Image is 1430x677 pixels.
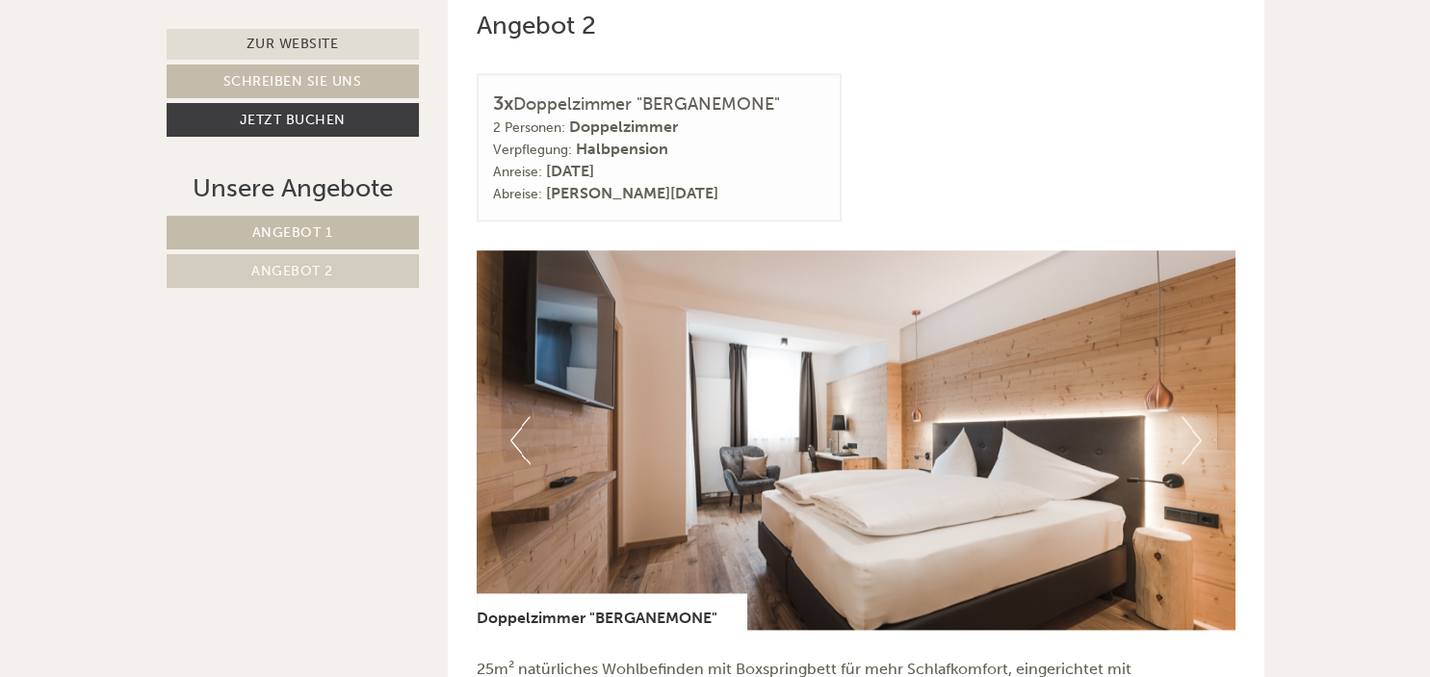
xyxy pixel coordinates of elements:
[510,416,531,464] button: Previous
[1182,416,1202,464] button: Next
[167,170,419,206] div: Unsere Angebote
[493,91,513,115] b: 3x
[477,8,596,43] div: Angebot 2
[252,224,333,241] span: Angebot 1
[493,142,572,158] small: Verpflegung:
[29,56,323,71] div: Hotel [GEOGRAPHIC_DATA]
[167,65,419,98] a: Schreiben Sie uns
[569,117,678,136] b: Doppelzimmer
[642,508,759,541] button: Senden
[477,250,1235,630] img: image
[167,29,419,60] a: Zur Website
[167,103,419,137] a: Jetzt buchen
[493,186,542,202] small: Abreise:
[251,263,333,279] span: Angebot 2
[576,140,668,158] b: Halbpension
[345,14,415,47] div: [DATE]
[493,119,565,136] small: 2 Personen:
[477,593,746,630] div: Doppelzimmer "BERGANEMONE"
[546,184,718,202] b: [PERSON_NAME][DATE]
[493,90,825,117] div: Doppelzimmer "BERGANEMONE"
[546,162,594,180] b: [DATE]
[14,52,332,111] div: Guten Tag, wie können wir Ihnen helfen?
[29,93,323,107] small: 15:36
[493,164,542,180] small: Anreise:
